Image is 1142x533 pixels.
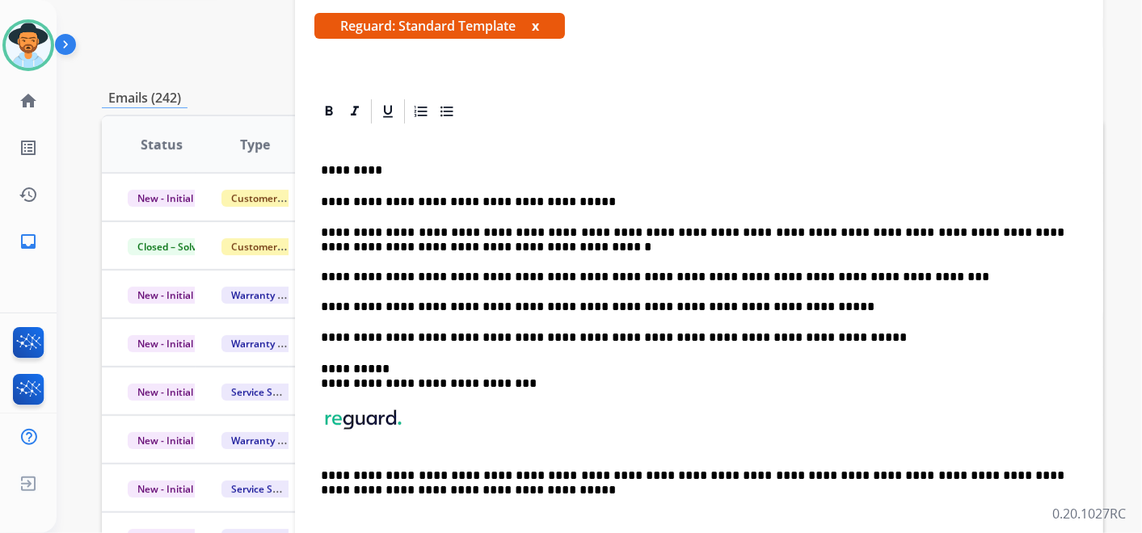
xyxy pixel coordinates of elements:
img: avatar [6,23,51,68]
span: New - Initial [128,287,203,304]
span: Service Support [221,481,314,497]
mat-icon: list_alt [19,138,38,157]
span: Customer Support [221,238,327,255]
span: New - Initial [128,190,203,207]
span: New - Initial [128,335,203,352]
span: Customer Support [221,190,327,207]
p: Emails (242) [102,88,188,108]
div: Underline [376,99,400,124]
mat-icon: home [19,91,38,111]
span: Warranty Ops [221,432,305,449]
p: 0.20.1027RC [1052,504,1126,523]
mat-icon: inbox [19,232,38,251]
div: Ordered List [409,99,433,124]
span: New - Initial [128,432,203,449]
span: New - Initial [128,384,203,401]
span: Warranty Ops [221,287,305,304]
span: Warranty Ops [221,335,305,352]
div: Italic [343,99,367,124]
div: Bold [317,99,341,124]
button: x [532,16,539,36]
span: New - Initial [128,481,203,497]
span: Status [141,135,183,154]
mat-icon: history [19,185,38,204]
span: Service Support [221,384,314,401]
div: Bullet List [435,99,459,124]
span: Reguard: Standard Template [314,13,565,39]
span: Type [240,135,270,154]
span: Closed – Solved [128,238,217,255]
